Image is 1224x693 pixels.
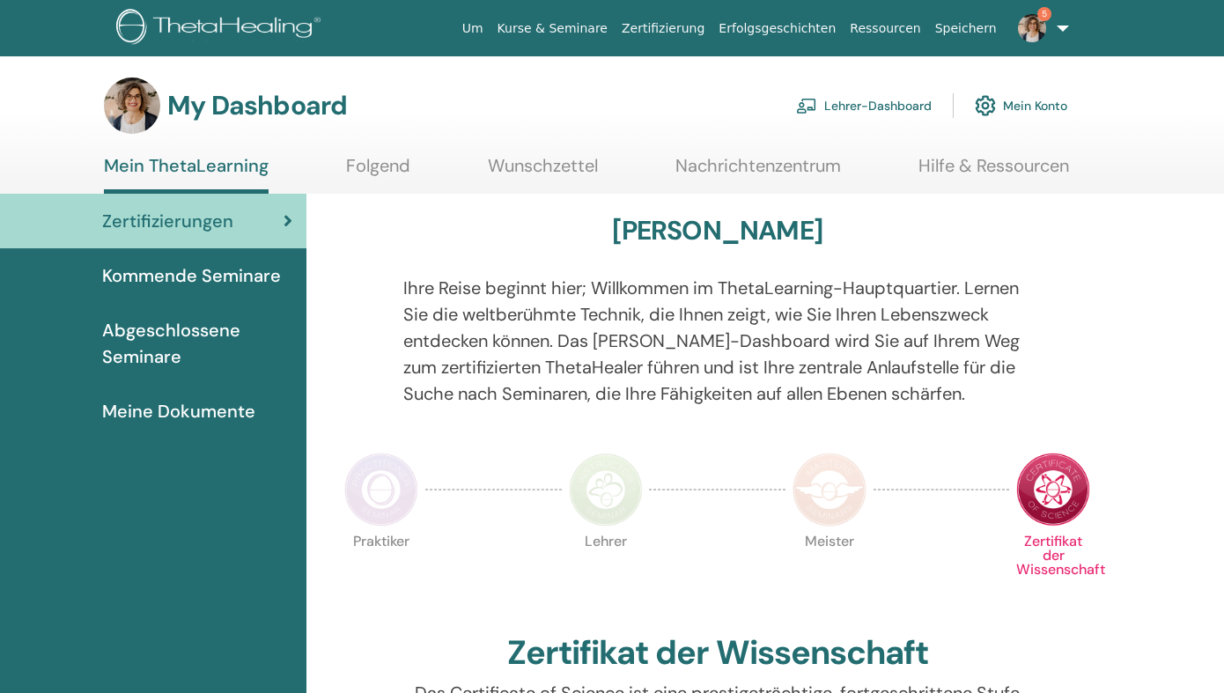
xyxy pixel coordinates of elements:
a: Um [455,12,490,45]
img: Master [793,453,866,527]
a: Wunschzettel [488,155,598,189]
h3: My Dashboard [167,90,347,122]
a: Ressourcen [843,12,927,45]
span: 5 [1037,7,1051,21]
p: Lehrer [569,534,643,608]
p: Meister [793,534,866,608]
a: Lehrer-Dashboard [796,86,932,125]
img: Practitioner [344,453,418,527]
img: chalkboard-teacher.svg [796,98,817,114]
img: default.jpg [104,77,160,134]
h2: Zertifikat der Wissenschaft [507,633,928,674]
img: logo.png [116,9,327,48]
p: Zertifikat der Wissenschaft [1016,534,1090,608]
img: cog.svg [975,91,996,121]
a: Nachrichtenzentrum [675,155,841,189]
a: Mein Konto [975,86,1067,125]
img: Certificate of Science [1016,453,1090,527]
h3: [PERSON_NAME] [612,215,822,247]
a: Hilfe & Ressourcen [918,155,1069,189]
a: Folgend [346,155,410,189]
img: default.jpg [1018,14,1046,42]
p: Praktiker [344,534,418,608]
a: Kurse & Seminare [490,12,615,45]
img: Instructor [569,453,643,527]
a: Mein ThetaLearning [104,155,269,194]
span: Kommende Seminare [102,262,281,289]
span: Zertifizierungen [102,208,233,234]
span: Meine Dokumente [102,398,255,424]
span: Abgeschlossene Seminare [102,317,292,370]
a: Zertifizierung [615,12,712,45]
a: Erfolgsgeschichten [712,12,843,45]
p: Ihre Reise beginnt hier; Willkommen im ThetaLearning-Hauptquartier. Lernen Sie die weltberühmte T... [403,275,1032,407]
a: Speichern [928,12,1004,45]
